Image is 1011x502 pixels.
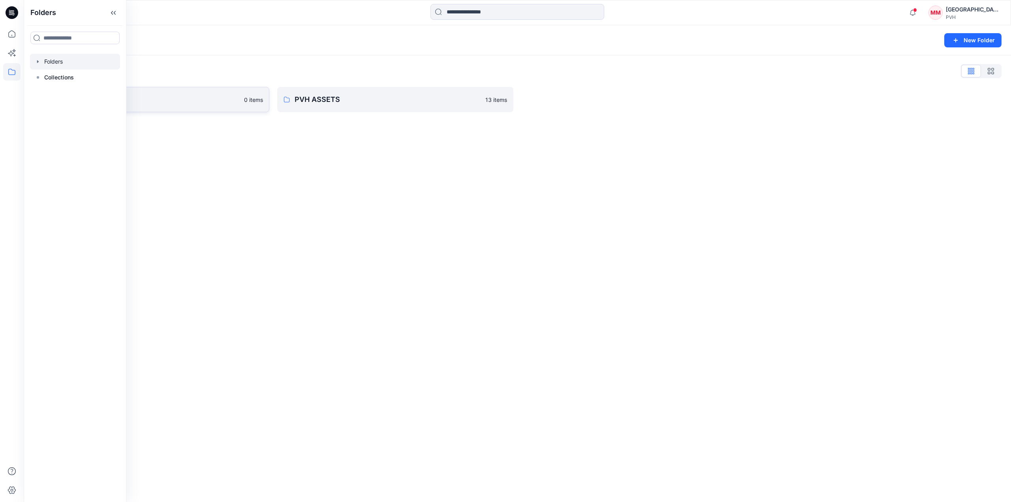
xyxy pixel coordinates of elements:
[944,33,1002,47] button: New Folder
[51,94,239,105] p: [GEOGRAPHIC_DATA]
[277,87,513,112] a: PVH ASSETS13 items
[928,6,943,20] div: MM
[485,96,507,104] p: 13 items
[244,96,263,104] p: 0 items
[946,5,1001,14] div: [GEOGRAPHIC_DATA][PERSON_NAME][GEOGRAPHIC_DATA]
[946,14,1001,20] div: PVH
[33,87,269,112] a: [GEOGRAPHIC_DATA]0 items
[44,73,74,82] p: Collections
[295,94,481,105] p: PVH ASSETS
